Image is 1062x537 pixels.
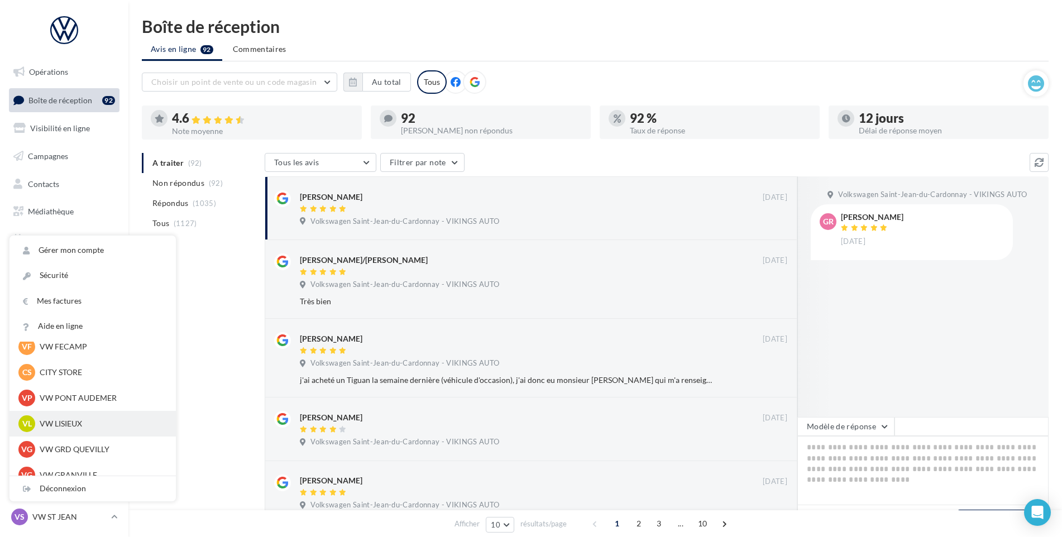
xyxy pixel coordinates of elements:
span: [DATE] [763,413,787,423]
span: Médiathèque [28,207,74,216]
a: Contacts [7,172,122,196]
span: Volkswagen Saint-Jean-du-Cardonnay - VIKINGS AUTO [310,437,499,447]
span: 3 [650,515,668,533]
div: 12 jours [859,112,1040,124]
p: VW PONT AUDEMER [40,392,162,404]
p: VW FECAMP [40,341,162,352]
div: 92 % [630,112,811,124]
button: Filtrer par note [380,153,465,172]
a: Campagnes DataOnDemand [7,293,122,325]
span: VS [15,511,25,522]
span: 10 [491,520,500,529]
span: Calendrier [28,234,65,244]
span: [DATE] [841,237,865,247]
span: Volkswagen Saint-Jean-du-Cardonnay - VIKINGS AUTO [310,500,499,510]
button: 10 [486,517,514,533]
span: Campagnes [28,151,68,161]
span: Visibilité en ligne [30,123,90,133]
button: Au total [362,73,411,92]
a: Opérations [7,60,122,84]
a: Aide en ligne [9,314,176,339]
a: Gérer mon compte [9,238,176,263]
p: CITY STORE [40,367,162,378]
a: Médiathèque [7,200,122,223]
span: 1 [608,515,626,533]
div: Très bien [300,296,715,307]
span: [DATE] [763,477,787,487]
a: Visibilité en ligne [7,117,122,140]
div: [PERSON_NAME] [300,191,362,203]
div: Taux de réponse [630,127,811,135]
div: [PERSON_NAME] [300,475,362,486]
span: VG [21,444,32,455]
a: VS VW ST JEAN [9,506,119,528]
span: [DATE] [763,193,787,203]
span: Non répondus [152,178,204,189]
div: 4.6 [172,112,353,125]
div: j'ai acheté un Tiguan la semaine dernière (véhicule d'occasion), j'ai donc eu monsieur [PERSON_NA... [300,375,715,386]
span: [DATE] [763,256,787,266]
span: 2 [630,515,648,533]
div: Note moyenne [172,127,353,135]
div: Open Intercom Messenger [1024,499,1051,526]
button: Au total [343,73,411,92]
a: Calendrier [7,228,122,251]
button: Tous les avis [265,153,376,172]
a: PLV et print personnalisable [7,256,122,289]
span: [DATE] [763,334,787,344]
span: Tous les avis [274,157,319,167]
span: (92) [209,179,223,188]
div: [PERSON_NAME] [841,213,903,221]
div: 92 [102,96,115,105]
div: Délai de réponse moyen [859,127,1040,135]
span: VF [22,341,32,352]
span: (1035) [193,199,216,208]
span: Volkswagen Saint-Jean-du-Cardonnay - VIKINGS AUTO [310,358,499,368]
p: VW ST JEAN [32,511,107,522]
span: 10 [693,515,712,533]
span: VL [22,418,32,429]
div: [PERSON_NAME] [300,333,362,344]
span: (1127) [174,219,197,228]
a: Boîte de réception92 [7,88,122,112]
div: [PERSON_NAME]/[PERSON_NAME] [300,255,428,266]
span: VP [22,392,32,404]
div: Boîte de réception [142,18,1049,35]
span: Volkswagen Saint-Jean-du-Cardonnay - VIKINGS AUTO [310,217,499,227]
span: Tous [152,218,169,229]
p: VW GRD QUEVILLY [40,444,162,455]
div: Déconnexion [9,476,176,501]
div: 92 [401,112,582,124]
span: Opérations [29,67,68,76]
span: CS [22,367,32,378]
a: Sécurité [9,263,176,288]
span: Répondus [152,198,189,209]
span: Gr [823,216,834,227]
div: Tous [417,70,447,94]
button: Choisir un point de vente ou un code magasin [142,73,337,92]
p: VW LISIEUX [40,418,162,429]
span: Commentaires [233,44,286,55]
span: ... [672,515,690,533]
span: Contacts [28,179,59,188]
a: Campagnes [7,145,122,168]
span: Volkswagen Saint-Jean-du-Cardonnay - VIKINGS AUTO [310,280,499,290]
span: Afficher [455,519,480,529]
span: Boîte de réception [28,95,92,104]
span: résultats/page [520,519,567,529]
div: [PERSON_NAME] non répondus [401,127,582,135]
p: VW GRANVILLE [40,469,162,481]
span: Volkswagen Saint-Jean-du-Cardonnay - VIKINGS AUTO [838,190,1027,200]
button: Modèle de réponse [797,417,894,436]
span: VG [21,469,32,481]
div: [PERSON_NAME] [300,412,362,423]
a: Mes factures [9,289,176,314]
span: Choisir un point de vente ou un code magasin [151,77,317,87]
